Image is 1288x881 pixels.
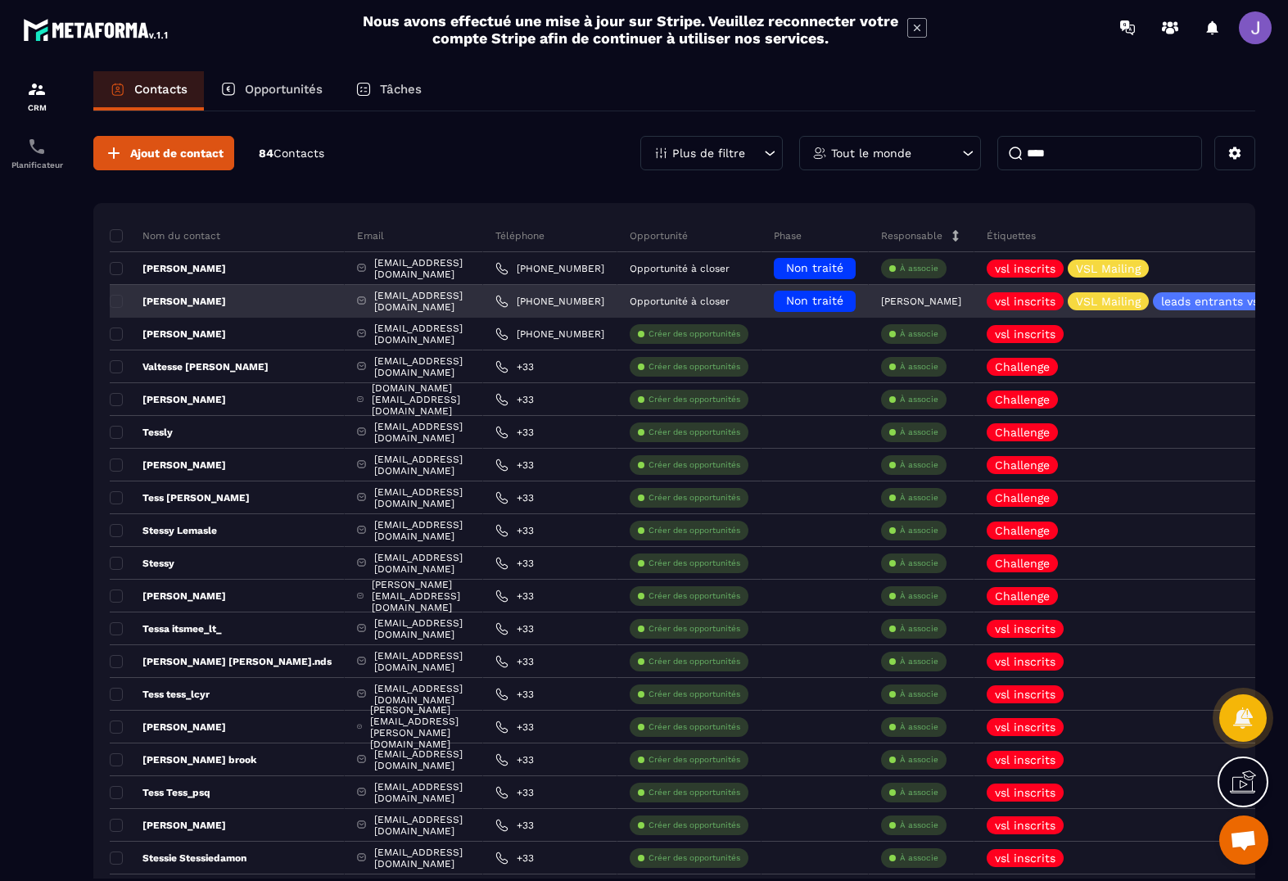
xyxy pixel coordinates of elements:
p: Challenge [995,459,1050,471]
a: +33 [495,655,534,668]
div: Ouvrir le chat [1219,815,1268,865]
p: Planificateur [4,160,70,169]
p: À associe [900,820,938,831]
p: Opportunité [630,229,688,242]
p: vsl inscrits [995,787,1055,798]
img: formation [27,79,47,99]
a: +33 [495,753,534,766]
a: [PHONE_NUMBER] [495,295,604,308]
p: Tess Tess_psq [110,786,210,799]
p: [PERSON_NAME] [881,296,961,307]
p: Tessa itsmee_lt_ [110,622,221,635]
p: 84 [259,146,324,161]
p: À associe [900,361,938,373]
p: Stessie Stessiedamon [110,852,246,865]
h2: Nous avons effectué une mise à jour sur Stripe. Veuillez reconnecter votre compte Stripe afin de ... [362,12,899,47]
p: Plus de filtre [672,147,745,159]
p: Phase [774,229,802,242]
p: Challenge [995,394,1050,405]
a: +33 [495,491,534,504]
p: À associe [900,656,938,667]
p: À associe [900,852,938,864]
p: Tâches [380,82,422,97]
p: [PERSON_NAME] [110,721,226,734]
p: À associe [900,689,938,700]
p: leads entrants vsl [1161,296,1262,307]
a: +33 [495,688,534,701]
a: +33 [495,622,534,635]
p: Créer des opportunités [649,590,740,602]
p: À associe [900,754,938,766]
p: À associe [900,459,938,471]
p: [PERSON_NAME] [110,295,226,308]
a: +33 [495,459,534,472]
p: vsl inscrits [995,820,1055,831]
p: À associe [900,590,938,602]
p: Contacts [134,82,188,97]
p: À associe [900,721,938,733]
p: Créer des opportunités [649,328,740,340]
p: Créer des opportunités [649,656,740,667]
a: +33 [495,786,534,799]
p: Créer des opportunités [649,427,740,438]
p: Opportunité à closer [630,263,730,274]
p: À associe [900,525,938,536]
p: vsl inscrits [995,623,1055,635]
p: Valtesse [PERSON_NAME] [110,360,269,373]
p: Opportunité à closer [630,296,730,307]
p: Créer des opportunités [649,721,740,733]
a: Contacts [93,71,204,111]
p: Challenge [995,492,1050,504]
p: [PERSON_NAME] [110,590,226,603]
p: Nom du contact [110,229,220,242]
p: Étiquettes [987,229,1036,242]
p: Stessy [110,557,174,570]
a: formationformationCRM [4,67,70,124]
p: Créer des opportunités [649,459,740,471]
span: Non traité [786,261,843,274]
span: Non traité [786,294,843,307]
a: +33 [495,721,534,734]
p: Téléphone [495,229,545,242]
a: [PHONE_NUMBER] [495,328,604,341]
a: +33 [495,393,534,406]
a: +33 [495,590,534,603]
p: [PERSON_NAME] [PERSON_NAME].nds [110,655,332,668]
p: vsl inscrits [995,656,1055,667]
p: Challenge [995,525,1050,536]
a: [PHONE_NUMBER] [495,262,604,275]
p: Créer des opportunités [649,852,740,864]
p: vsl inscrits [995,328,1055,340]
p: vsl inscrits [995,721,1055,733]
a: Opportunités [204,71,339,111]
a: Tâches [339,71,438,111]
p: À associe [900,558,938,569]
p: vsl inscrits [995,852,1055,864]
p: À associe [900,427,938,438]
a: +33 [495,360,534,373]
p: Créer des opportunités [649,623,740,635]
p: Tess tess_lcyr [110,688,210,701]
p: Challenge [995,558,1050,569]
p: À associe [900,787,938,798]
p: VSL Mailing [1076,296,1141,307]
p: Opportunités [245,82,323,97]
p: À associe [900,263,938,274]
p: vsl inscrits [995,296,1055,307]
span: Ajout de contact [130,145,224,161]
p: Créer des opportunités [649,689,740,700]
p: vsl inscrits [995,754,1055,766]
p: Créer des opportunités [649,394,740,405]
p: [PERSON_NAME] [110,459,226,472]
img: scheduler [27,137,47,156]
a: +33 [495,426,534,439]
p: Tess [PERSON_NAME] [110,491,250,504]
a: schedulerschedulerPlanificateur [4,124,70,182]
a: +33 [495,557,534,570]
p: Créer des opportunités [649,787,740,798]
button: Ajout de contact [93,136,234,170]
a: +33 [495,524,534,537]
p: À associe [900,623,938,635]
p: [PERSON_NAME] [110,328,226,341]
p: Créer des opportunités [649,361,740,373]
